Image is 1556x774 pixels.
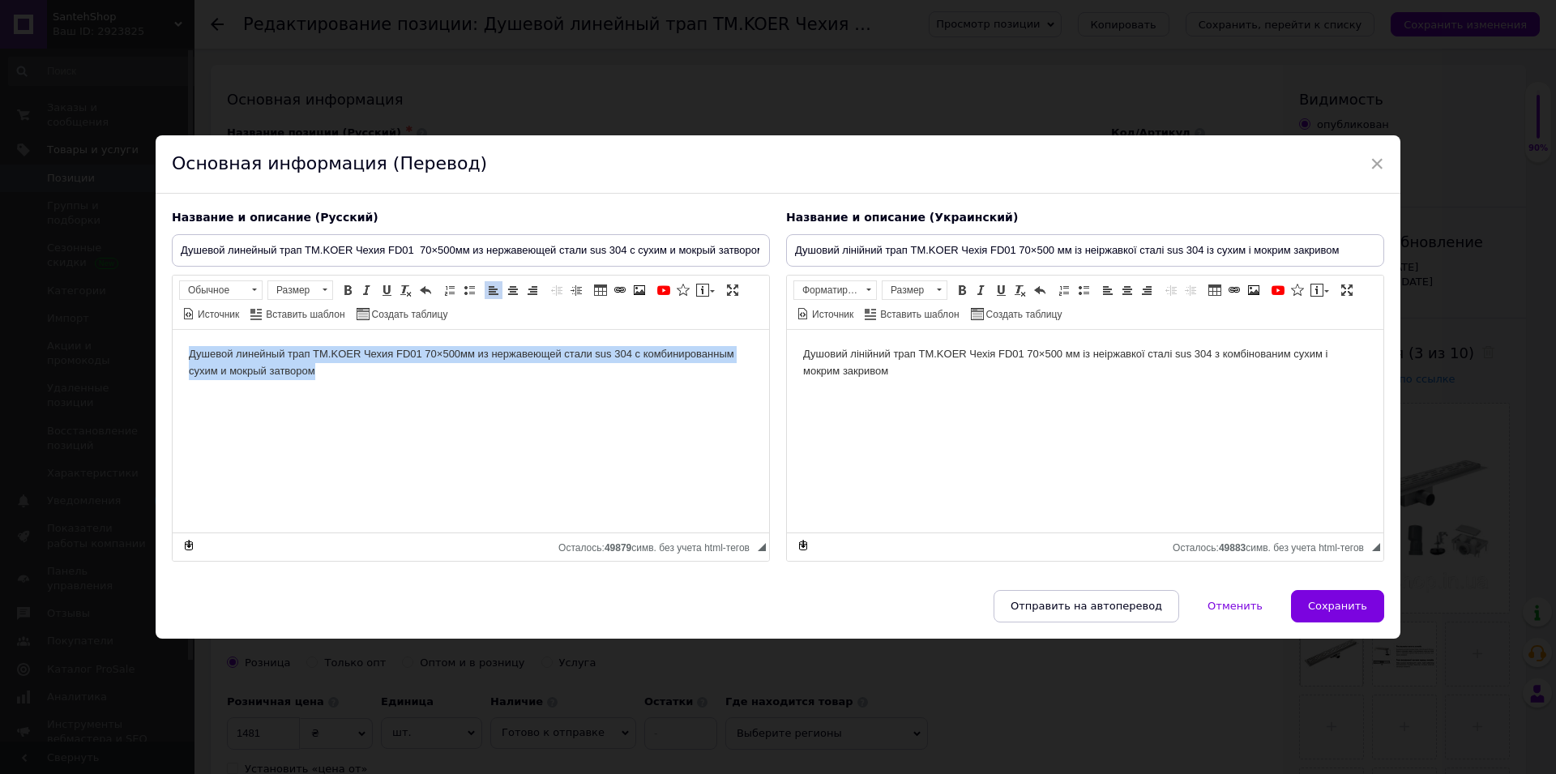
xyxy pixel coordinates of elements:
[794,537,812,554] a: Сделать резервную копию сейчас
[248,305,347,323] a: Вставить шаблон
[1338,281,1356,299] a: Развернуть
[1182,281,1199,299] a: Увеличить отступ
[1011,600,1162,612] span: Отправить на автоперевод
[1191,590,1280,622] button: Отменить
[173,330,769,532] iframe: Визуальный текстовый редактор, 28983B80-625C-4D23-A819-50C523F22DF4
[179,280,263,300] a: Обычное
[992,281,1010,299] a: Подчеркнутый (Ctrl+U)
[592,281,609,299] a: Таблица
[1208,600,1263,612] span: Отменить
[567,281,585,299] a: Увеличить отступ
[631,281,648,299] a: Изображение
[16,16,1022,33] body: Визуальный текстовый редактор, 1D8DF820-E86D-494E-8FB0-B900C027927D
[1075,281,1092,299] a: Вставить / удалить маркированный список
[180,281,246,299] span: Обычное
[1308,281,1332,299] a: Вставить сообщение
[1308,600,1367,612] span: Сохранить
[611,281,629,299] a: Вставить/Редактировать ссылку (Ctrl+L)
[1099,281,1117,299] a: По левому краю
[268,281,317,299] span: Размер
[370,308,448,322] span: Создать таблицу
[558,538,758,554] div: Подсчет символов
[180,537,198,554] a: Сделать резервную копию сейчас
[1291,590,1384,622] button: Сохранить
[1225,281,1243,299] a: Вставить/Редактировать ссылку (Ctrl+L)
[1055,281,1073,299] a: Вставить / удалить нумерованный список
[972,281,990,299] a: Курсив (Ctrl+I)
[674,281,692,299] a: Вставить иконку
[1011,281,1029,299] a: Убрать форматирование
[810,308,853,322] span: Источник
[878,308,959,322] span: Вставить шаблон
[994,590,1179,622] button: Отправить на автоперевод
[397,281,415,299] a: Убрать форматирование
[1370,150,1384,177] span: ×
[655,281,673,299] a: Добавить видео с YouTube
[1206,281,1224,299] a: Таблица
[968,305,1065,323] a: Создать таблицу
[441,281,459,299] a: Вставить / удалить нумерованный список
[1118,281,1136,299] a: По центру
[180,305,242,323] a: Источник
[1269,281,1287,299] a: Добавить видео с YouTube
[694,281,717,299] a: Вставить сообщение
[172,211,378,224] span: Название и описание (Русский)
[786,211,1018,224] span: Название и описание (Украинский)
[793,280,877,300] a: Форматирование
[195,308,239,322] span: Источник
[605,542,631,554] span: 49879
[263,308,344,322] span: Вставить шаблон
[953,281,971,299] a: Полужирный (Ctrl+B)
[378,281,395,299] a: Подчеркнутый (Ctrl+U)
[548,281,566,299] a: Уменьшить отступ
[16,16,1022,33] p: Душевой линейный трап TM.KOER Чехия FD01 70×500мм из нержавеющей стали sus 304 с комбинированным ...
[460,281,478,299] a: Вставить / удалить маркированный список
[882,280,947,300] a: Размер
[794,281,861,299] span: Форматирование
[267,280,333,300] a: Размер
[358,281,376,299] a: Курсив (Ctrl+I)
[1162,281,1180,299] a: Уменьшить отступ
[1289,281,1306,299] a: Вставить иконку
[485,281,502,299] a: По левому краю
[883,281,931,299] span: Размер
[1031,281,1049,299] a: Отменить (Ctrl+Z)
[504,281,522,299] a: По центру
[156,135,1400,194] div: Основная информация (Перевод)
[1219,542,1246,554] span: 49883
[724,281,742,299] a: Развернуть
[984,308,1062,322] span: Создать таблицу
[417,281,434,299] a: Отменить (Ctrl+Z)
[354,305,451,323] a: Создать таблицу
[1173,538,1372,554] div: Подсчет символов
[758,543,766,551] span: Перетащите для изменения размера
[1245,281,1263,299] a: Изображение
[787,330,1383,532] iframe: Визуальный текстовый редактор, 734D5131-457F-43E0-B255-003184E92325
[862,305,961,323] a: Вставить шаблон
[524,281,541,299] a: По правому краю
[1372,543,1380,551] span: Перетащите для изменения размера
[794,305,856,323] a: Источник
[1138,281,1156,299] a: По правому краю
[339,281,357,299] a: Полужирный (Ctrl+B)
